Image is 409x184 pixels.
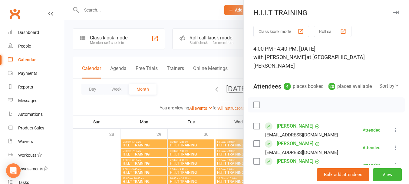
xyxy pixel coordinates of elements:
[8,162,64,176] a: Assessments
[277,121,313,131] a: [PERSON_NAME]
[277,156,313,166] a: [PERSON_NAME]
[8,135,64,149] a: Waivers
[379,82,399,90] div: Sort by
[18,30,39,35] div: Dashboard
[363,128,381,132] div: Attended
[253,45,399,70] div: 4:00 PM - 4:40 PM, [DATE]
[328,82,372,91] div: places available
[363,146,381,150] div: Attended
[18,71,37,76] div: Payments
[284,82,324,91] div: places booked
[18,139,33,144] div: Waivers
[7,6,22,21] a: Clubworx
[253,54,306,60] span: with [PERSON_NAME]
[8,108,64,121] a: Automations
[18,85,33,89] div: Reports
[253,82,281,91] div: Attendees
[284,83,291,90] div: 4
[8,80,64,94] a: Reports
[244,8,409,17] div: H.I.I.T TRAINING
[18,153,36,158] div: Workouts
[8,26,64,39] a: Dashboard
[328,83,335,90] div: 20
[8,94,64,108] a: Messages
[18,98,37,103] div: Messages
[253,26,309,37] button: Class kiosk mode
[265,149,338,156] div: [EMAIL_ADDRESS][DOMAIN_NAME]
[314,26,351,37] button: Roll call
[253,54,365,69] span: at [GEOGRAPHIC_DATA][PERSON_NAME]
[277,139,313,149] a: [PERSON_NAME]
[8,67,64,80] a: Payments
[18,125,44,130] div: Product Sales
[265,131,338,139] div: [EMAIL_ADDRESS][DOMAIN_NAME]
[373,168,402,181] button: View
[18,166,48,171] div: Assessments
[18,112,43,117] div: Automations
[8,53,64,67] a: Calendar
[8,39,64,53] a: People
[363,163,381,167] div: Attended
[18,44,31,49] div: People
[6,163,21,178] div: Open Intercom Messenger
[8,121,64,135] a: Product Sales
[317,168,369,181] button: Bulk add attendees
[18,57,36,62] div: Calendar
[8,149,64,162] a: Workouts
